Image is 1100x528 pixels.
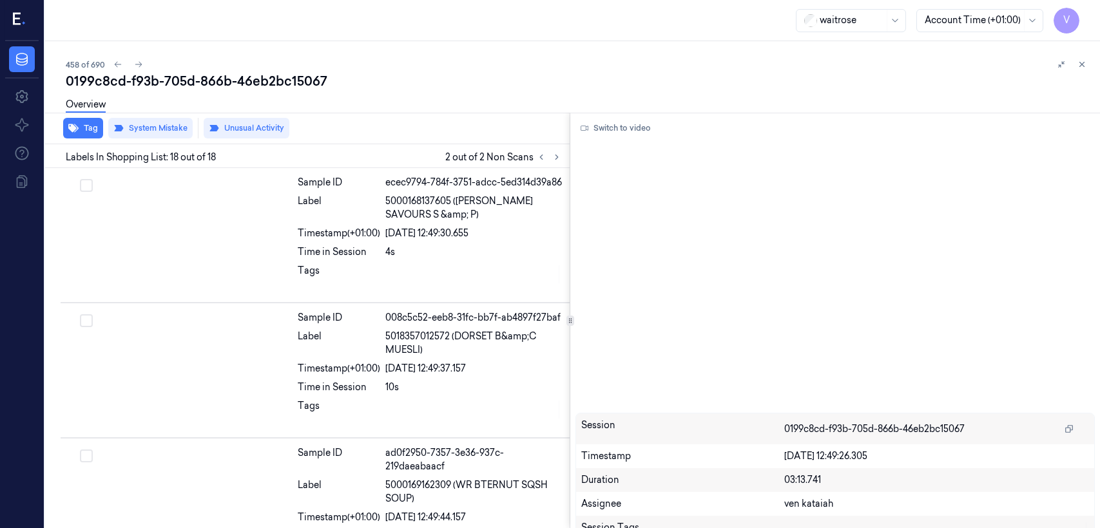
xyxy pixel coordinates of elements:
[1054,8,1079,33] button: V
[66,72,1090,90] div: 0199c8cd-f93b-705d-866b-46eb2bc15067
[385,362,562,375] div: [DATE] 12:49:37.157
[385,446,562,473] div: ad0f2950-7357-3e36-937c-219daeabaacf
[784,473,1089,487] div: 03:13.741
[298,194,380,222] div: Label
[385,245,562,259] div: 4s
[581,497,784,511] div: Assignee
[66,59,105,70] span: 458 of 690
[204,118,289,138] button: Unusual Activity
[385,194,562,222] span: 5000168137605 ([PERSON_NAME] SAVOURS S &amp; P)
[298,511,380,524] div: Timestamp (+01:00)
[385,381,562,394] div: 10s
[298,227,380,240] div: Timestamp (+01:00)
[298,478,380,505] div: Label
[385,478,562,505] span: 5000169162309 (WR BTERNUT SQSH SOUP)
[80,449,93,462] button: Select row
[298,446,380,473] div: Sample ID
[298,311,380,325] div: Sample ID
[298,381,380,394] div: Time in Session
[80,179,93,192] button: Select row
[385,227,562,240] div: [DATE] 12:49:30.655
[385,330,562,357] span: 5018357012572 (DORSET B&amp;C MUESLI)
[298,245,380,259] div: Time in Session
[66,98,106,113] a: Overview
[385,511,562,524] div: [DATE] 12:49:44.157
[581,449,784,463] div: Timestamp
[63,118,103,138] button: Tag
[80,314,93,327] button: Select row
[581,419,784,439] div: Session
[108,118,193,138] button: System Mistake
[575,118,656,138] button: Switch to video
[445,149,564,165] span: 2 out of 2 Non Scans
[298,330,380,357] div: Label
[298,264,380,285] div: Tags
[784,449,1089,463] div: [DATE] 12:49:26.305
[385,311,562,325] div: 008c5c52-eeb8-31fc-bb7f-ab4897f27baf
[298,399,380,420] div: Tags
[581,473,784,487] div: Duration
[385,176,562,189] div: ecec9794-784f-3751-adcc-5ed314d39a86
[784,422,965,436] span: 0199c8cd-f93b-705d-866b-46eb2bc15067
[66,151,216,164] span: Labels In Shopping List: 18 out of 18
[298,176,380,189] div: Sample ID
[298,362,380,375] div: Timestamp (+01:00)
[784,497,1089,511] div: ven kataiah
